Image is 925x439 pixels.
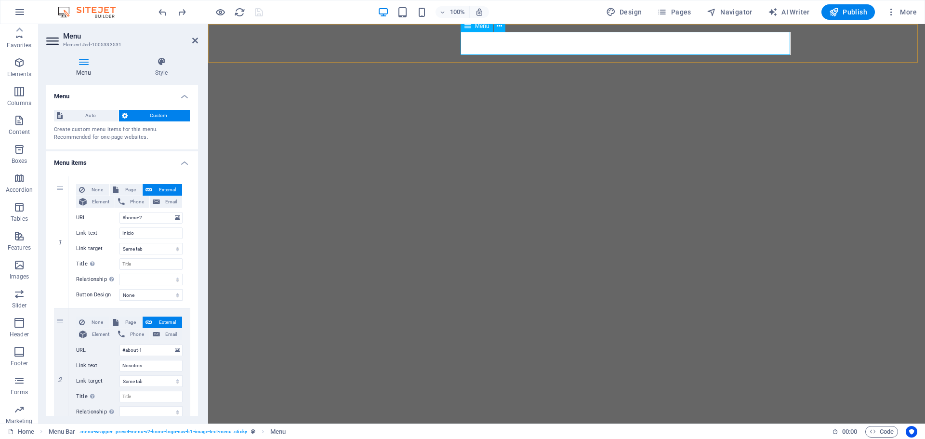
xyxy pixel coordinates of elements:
[157,6,168,18] button: undo
[475,23,489,29] span: Menu
[63,40,179,49] h3: Element #ed-1005333531
[150,196,182,208] button: Email
[110,317,142,328] button: Page
[76,391,119,402] label: Title
[150,329,182,340] button: Email
[53,239,67,246] em: 1
[55,6,128,18] img: Editor Logo
[163,196,179,208] span: Email
[436,6,470,18] button: 100%
[88,184,106,196] span: None
[602,4,646,20] button: Design
[76,243,119,254] label: Link target
[7,70,32,78] p: Elements
[76,274,119,285] label: Relationship
[10,273,29,280] p: Images
[115,196,149,208] button: Phone
[8,426,34,438] a: Click to cancel selection. Double-click to open Pages
[234,6,245,18] button: reload
[110,184,142,196] button: Page
[768,7,810,17] span: AI Writer
[54,110,119,121] button: Auto
[6,417,32,425] p: Marketing
[606,7,642,17] span: Design
[450,6,465,18] h6: 100%
[7,41,31,49] p: Favorites
[53,376,67,384] em: 2
[125,57,198,77] h4: Style
[76,227,119,239] label: Link text
[128,196,146,208] span: Phone
[76,196,115,208] button: Element
[63,32,198,40] h2: Menu
[76,212,119,224] label: URL
[119,110,190,121] button: Custom
[6,186,33,194] p: Accordion
[49,426,76,438] span: Click to select. Double-click to edit
[764,4,814,20] button: AI Writer
[76,317,109,328] button: None
[12,157,27,165] p: Boxes
[46,85,198,102] h4: Menu
[11,215,28,223] p: Tables
[163,329,179,340] span: Email
[883,4,921,20] button: More
[49,426,286,438] nav: breadcrumb
[119,212,183,224] input: URL...
[657,7,691,17] span: Pages
[707,7,753,17] span: Navigator
[88,317,106,328] span: None
[131,110,187,121] span: Custom
[115,329,149,340] button: Phone
[870,426,894,438] span: Code
[143,317,182,328] button: External
[7,99,31,107] p: Columns
[155,317,179,328] span: External
[703,4,756,20] button: Navigator
[121,184,139,196] span: Page
[128,329,146,340] span: Phone
[234,7,245,18] i: Reload page
[79,426,247,438] span: . menu-wrapper .preset-menu-v2-home-logo-nav-h1-image-text-menu .sticky
[76,258,119,270] label: Title
[12,302,27,309] p: Slider
[46,151,198,169] h4: Menu items
[829,7,867,17] span: Publish
[143,184,182,196] button: External
[821,4,875,20] button: Publish
[90,196,112,208] span: Element
[46,57,125,77] h4: Menu
[157,7,168,18] i: Undo: Change link (Ctrl+Z)
[155,184,179,196] span: External
[76,375,119,387] label: Link target
[76,345,119,356] label: URL
[251,429,255,434] i: This element is a customizable preset
[886,7,917,17] span: More
[76,289,119,301] label: Button Design
[865,426,898,438] button: Code
[842,426,857,438] span: 00 00
[176,7,187,18] i: Redo: Delete Button (Ctrl+Y, ⌘+Y)
[270,426,286,438] span: Click to select. Double-click to edit
[119,227,183,239] input: Link text...
[653,4,695,20] button: Pages
[8,244,31,252] p: Features
[119,391,183,402] input: Title
[76,406,119,418] label: Relationship
[54,126,190,142] div: Create custom menu items for this menu. Recommended for one-page websites.
[176,6,187,18] button: redo
[76,360,119,372] label: Link text
[119,345,183,356] input: URL...
[90,329,112,340] span: Element
[76,184,109,196] button: None
[832,426,858,438] h6: Session time
[475,8,484,16] i: On resize automatically adjust zoom level to fit chosen device.
[66,110,116,121] span: Auto
[849,428,850,435] span: :
[11,359,28,367] p: Footer
[602,4,646,20] div: Design (Ctrl+Alt+Y)
[119,258,183,270] input: Title
[76,329,115,340] button: Element
[119,360,183,372] input: Link text...
[906,426,917,438] button: Usercentrics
